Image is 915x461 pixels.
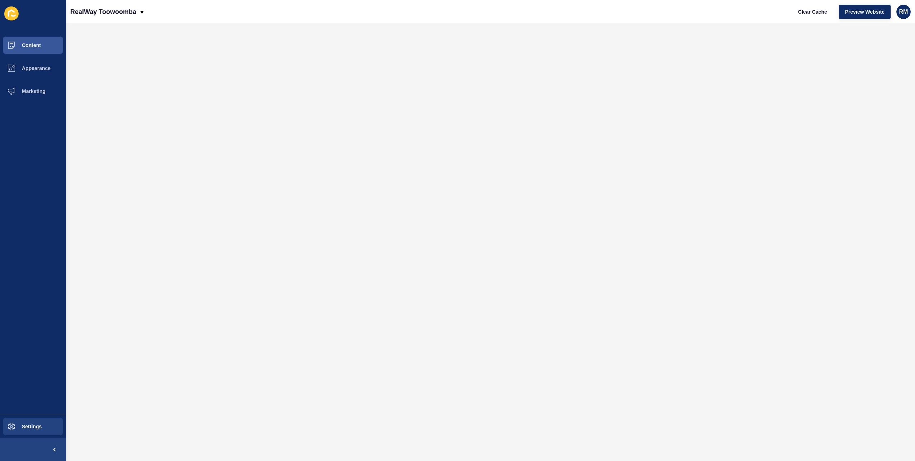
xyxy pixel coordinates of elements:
button: Preview Website [839,5,891,19]
p: RealWay Toowoomba [70,3,136,21]
button: Clear Cache [792,5,833,19]
span: Clear Cache [798,8,827,15]
span: Preview Website [845,8,885,15]
span: RM [899,8,908,15]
